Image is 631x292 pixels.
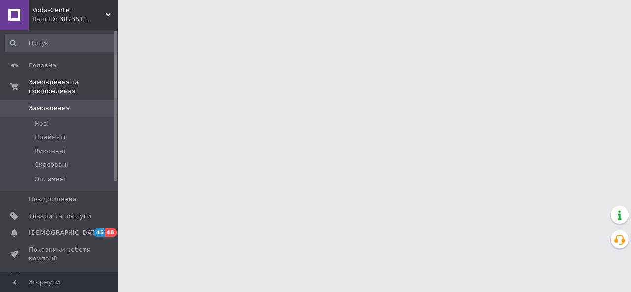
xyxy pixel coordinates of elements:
span: Замовлення [29,104,70,113]
span: Відгуки [29,271,54,280]
span: Виконані [35,147,65,156]
span: 45 [94,228,105,237]
span: Нові [35,119,49,128]
span: Головна [29,61,56,70]
span: Оплачені [35,175,66,184]
div: Ваш ID: 3873511 [32,15,118,24]
span: Voda-Center [32,6,106,15]
span: Скасовані [35,161,68,169]
span: 48 [105,228,116,237]
span: Замовлення та повідомлення [29,78,118,96]
span: Товари та послуги [29,212,91,221]
input: Пошук [5,34,120,52]
span: Показники роботи компанії [29,245,91,263]
span: [DEMOGRAPHIC_DATA] [29,228,102,237]
span: Прийняті [35,133,65,142]
span: Повідомлення [29,195,76,204]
